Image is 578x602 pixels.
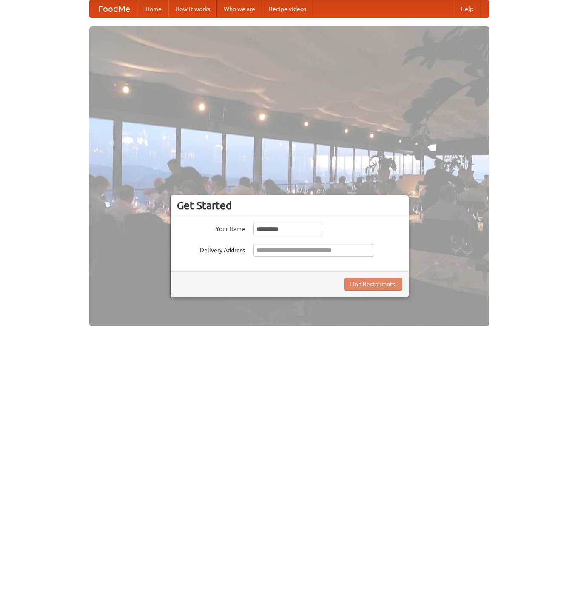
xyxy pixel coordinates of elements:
[177,223,245,233] label: Your Name
[344,278,402,291] button: Find Restaurants!
[217,0,262,17] a: Who we are
[262,0,313,17] a: Recipe videos
[454,0,480,17] a: Help
[168,0,217,17] a: How it works
[90,0,139,17] a: FoodMe
[139,0,168,17] a: Home
[177,199,402,212] h3: Get Started
[177,244,245,254] label: Delivery Address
